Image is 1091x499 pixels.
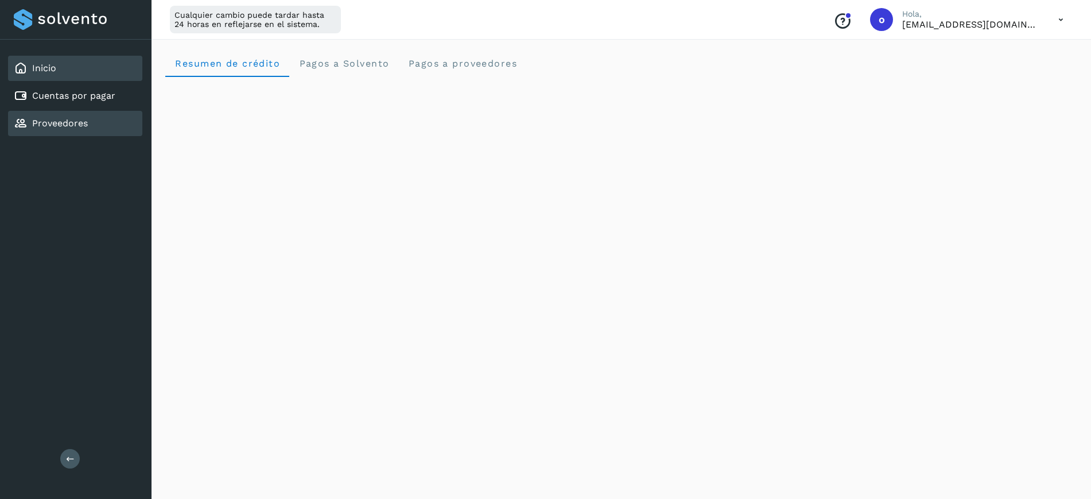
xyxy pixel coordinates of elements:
[902,19,1040,30] p: orlando@rfllogistics.com.mx
[170,6,341,33] div: Cualquier cambio puede tardar hasta 24 horas en reflejarse en el sistema.
[8,111,142,136] div: Proveedores
[174,58,280,69] span: Resumen de crédito
[32,63,56,74] a: Inicio
[902,9,1040,19] p: Hola,
[407,58,517,69] span: Pagos a proveedores
[8,56,142,81] div: Inicio
[32,90,115,101] a: Cuentas por pagar
[32,118,88,129] a: Proveedores
[8,83,142,109] div: Cuentas por pagar
[298,58,389,69] span: Pagos a Solvento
